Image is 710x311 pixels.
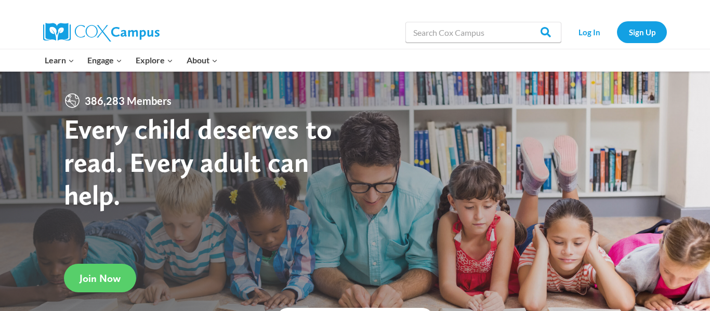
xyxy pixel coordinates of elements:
span: Explore [136,53,173,67]
a: Log In [567,21,612,43]
img: Cox Campus [43,23,160,42]
input: Search Cox Campus [405,22,561,43]
nav: Primary Navigation [38,49,224,71]
span: About [187,53,218,67]
span: Join Now [80,272,121,285]
span: Engage [87,53,122,67]
nav: Secondary Navigation [567,21,667,43]
span: Learn [45,53,74,67]
a: Sign Up [617,21,667,43]
span: 386,283 Members [81,92,176,109]
strong: Every child deserves to read. Every adult can help. [64,112,332,211]
a: Join Now [64,264,136,292]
